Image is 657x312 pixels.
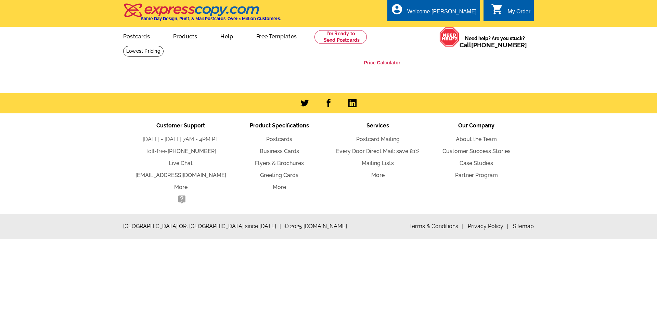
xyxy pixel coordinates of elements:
div: My Order [507,9,530,18]
img: help [439,27,460,47]
a: Free Templates [245,28,308,44]
a: Live Chat [169,160,193,166]
a: Every Door Direct Mail: save 81% [336,148,420,154]
span: Call [460,41,527,49]
a: Flyers & Brochures [255,160,304,166]
span: Our Company [458,122,494,129]
h4: Same Day Design, Print, & Mail Postcards. Over 1 Million Customers. [141,16,281,21]
a: Case Studies [460,160,493,166]
a: More [273,184,286,190]
a: [PHONE_NUMBER] [168,148,216,154]
span: © 2025 [DOMAIN_NAME] [284,222,347,230]
i: shopping_cart [491,3,503,15]
span: Need help? Are you stuck? [460,35,530,49]
span: Product Specifications [250,122,309,129]
span: Customer Support [156,122,205,129]
a: Privacy Policy [468,223,508,229]
a: More [371,172,385,178]
a: Price Calculator [364,60,400,66]
a: Customer Success Stories [442,148,511,154]
a: Products [162,28,208,44]
a: [EMAIL_ADDRESS][DOMAIN_NAME] [136,172,226,178]
a: Same Day Design, Print, & Mail Postcards. Over 1 Million Customers. [123,8,281,21]
li: [DATE] - [DATE] 7AM - 4PM PT [131,135,230,143]
a: Mailing Lists [362,160,394,166]
a: Business Cards [260,148,299,154]
a: [PHONE_NUMBER] [471,41,527,49]
a: Sitemap [513,223,534,229]
li: Toll-free: [131,147,230,155]
a: About the Team [456,136,497,142]
a: shopping_cart My Order [491,8,530,16]
span: Services [366,122,389,129]
a: Greeting Cards [260,172,298,178]
a: Partner Program [455,172,498,178]
a: Postcards [266,136,292,142]
a: More [174,184,188,190]
a: Postcards [112,28,161,44]
a: Postcard Mailing [356,136,400,142]
div: Welcome [PERSON_NAME] [407,9,476,18]
a: Terms & Conditions [409,223,463,229]
i: account_circle [391,3,403,15]
a: Help [209,28,244,44]
span: [GEOGRAPHIC_DATA] OR, [GEOGRAPHIC_DATA] since [DATE] [123,222,281,230]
